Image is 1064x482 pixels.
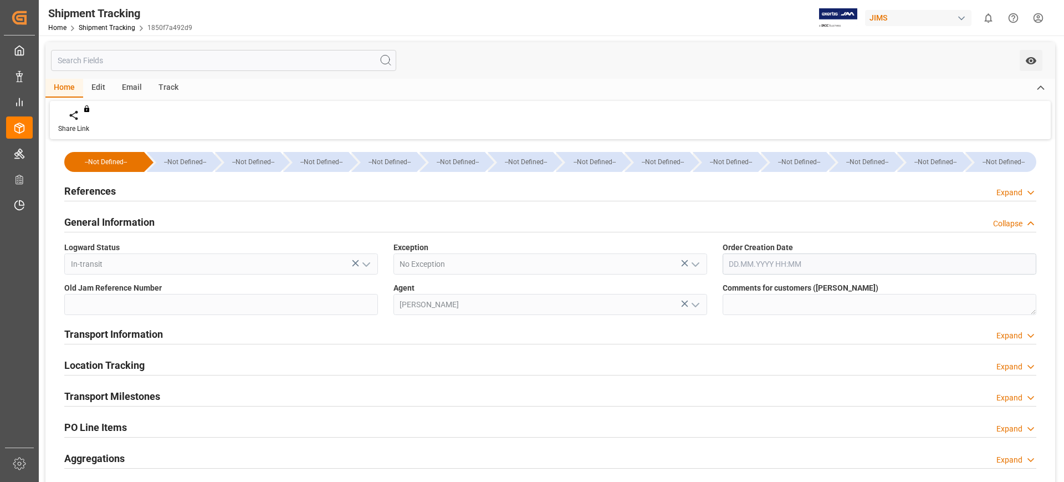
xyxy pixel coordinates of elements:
div: --Not Defined-- [908,152,963,172]
div: --Not Defined-- [772,152,826,172]
div: --Not Defined-- [294,152,349,172]
div: Edit [83,79,114,98]
div: --Not Defined-- [147,152,212,172]
div: JIMS [865,10,971,26]
div: --Not Defined-- [75,152,136,172]
div: --Not Defined-- [420,152,485,172]
div: Shipment Tracking [48,5,192,22]
div: --Not Defined-- [840,152,894,172]
div: --Not Defined-- [351,152,417,172]
h2: Transport Milestones [64,389,160,404]
img: Exertis%20JAM%20-%20Email%20Logo.jpg_1722504956.jpg [819,8,857,28]
button: open menu [686,256,703,273]
span: Old Jam Reference Number [64,282,162,294]
div: Expand [996,187,1022,199]
input: DD.MM.YYYY HH:MM [723,253,1036,275]
div: Collapse [993,218,1022,230]
div: --Not Defined-- [976,152,1031,172]
button: open menu [357,256,374,273]
h2: Location Tracking [64,358,145,373]
input: Type to search/select [393,253,707,275]
span: Comments for customers ([PERSON_NAME]) [723,282,878,294]
div: Email [114,79,150,98]
div: Expand [996,454,1022,466]
h2: General Information [64,215,155,230]
div: --Not Defined-- [636,152,690,172]
div: Expand [996,330,1022,342]
h2: Aggregations [64,451,125,466]
button: open menu [686,296,703,313]
span: Agent [393,282,415,294]
button: show 0 new notifications [976,6,1001,31]
h2: Transport Information [64,327,163,342]
div: --Not Defined-- [283,152,349,172]
div: --Not Defined-- [897,152,963,172]
span: Exception [393,242,428,253]
div: --Not Defined-- [431,152,485,172]
div: Home [45,79,83,98]
input: Type to search/select [64,253,378,275]
h2: PO Line Items [64,420,127,435]
div: --Not Defined-- [158,152,212,172]
div: --Not Defined-- [704,152,758,172]
div: --Not Defined-- [693,152,758,172]
div: --Not Defined-- [215,152,280,172]
div: Expand [996,423,1022,435]
button: Help Center [1001,6,1026,31]
input: Search Fields [51,50,396,71]
div: Expand [996,392,1022,404]
button: open menu [1020,50,1042,71]
div: Track [150,79,187,98]
div: --Not Defined-- [965,152,1036,172]
div: --Not Defined-- [625,152,690,172]
div: --Not Defined-- [64,152,144,172]
div: --Not Defined-- [556,152,621,172]
button: JIMS [865,7,976,28]
span: Logward Status [64,242,120,253]
div: --Not Defined-- [362,152,417,172]
span: Order Creation Date [723,242,793,253]
div: --Not Defined-- [499,152,553,172]
div: Expand [996,361,1022,373]
a: Shipment Tracking [79,24,135,32]
a: Home [48,24,66,32]
div: --Not Defined-- [829,152,894,172]
div: --Not Defined-- [567,152,621,172]
h2: References [64,184,116,199]
div: --Not Defined-- [761,152,826,172]
div: --Not Defined-- [226,152,280,172]
div: --Not Defined-- [488,152,553,172]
